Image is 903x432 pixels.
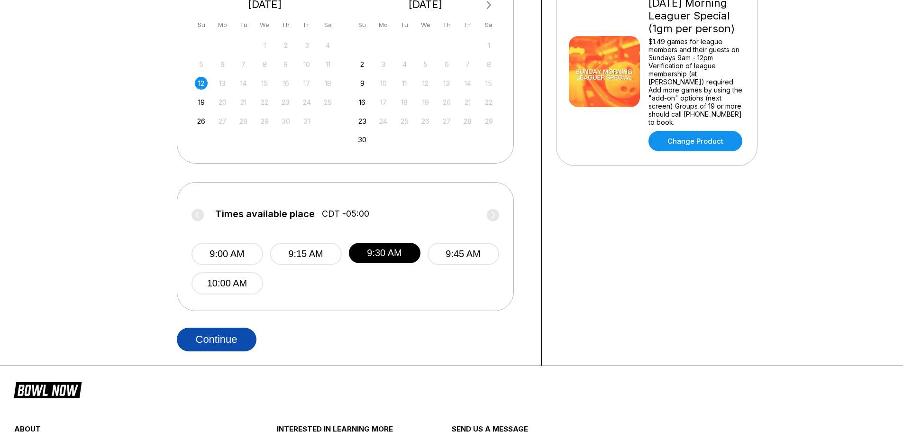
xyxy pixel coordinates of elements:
div: Not available Friday, October 24th, 2025 [301,96,313,109]
a: Change Product [648,131,742,151]
div: Not available Thursday, October 23rd, 2025 [279,96,292,109]
div: Choose Sunday, November 16th, 2025 [356,96,369,109]
div: Not available Saturday, November 8th, 2025 [483,58,495,71]
div: Not available Wednesday, November 19th, 2025 [419,96,432,109]
div: Not available Saturday, November 1st, 2025 [483,39,495,52]
div: Not available Monday, October 13th, 2025 [216,77,229,90]
button: 9:00 AM [192,243,263,265]
div: Th [279,18,292,31]
div: Not available Friday, November 21st, 2025 [461,96,474,109]
div: Not available Wednesday, November 5th, 2025 [419,58,432,71]
div: Sa [321,18,334,31]
div: Not available Tuesday, November 18th, 2025 [398,96,411,109]
div: Not available Thursday, November 27th, 2025 [440,115,453,128]
div: Choose Sunday, October 26th, 2025 [195,115,208,128]
div: Not available Friday, October 3rd, 2025 [301,39,313,52]
div: Not available Tuesday, November 25th, 2025 [398,115,411,128]
button: Continue [177,328,256,351]
div: Not available Saturday, October 11th, 2025 [321,58,334,71]
div: month 2025-11 [355,38,497,147]
div: Not available Thursday, November 20th, 2025 [440,96,453,109]
div: Not available Tuesday, November 4th, 2025 [398,58,411,71]
div: Not available Monday, November 24th, 2025 [377,115,390,128]
div: Not available Sunday, October 5th, 2025 [195,58,208,71]
div: Not available Thursday, October 30th, 2025 [279,115,292,128]
button: 9:30 AM [349,243,420,263]
div: Not available Monday, October 20th, 2025 [216,96,229,109]
div: Choose Sunday, November 9th, 2025 [356,77,369,90]
div: Choose Sunday, November 23rd, 2025 [356,115,369,128]
div: Choose Sunday, November 30th, 2025 [356,133,369,146]
div: Not available Thursday, November 6th, 2025 [440,58,453,71]
div: Su [356,18,369,31]
div: Not available Saturday, November 29th, 2025 [483,115,495,128]
div: Not available Monday, October 6th, 2025 [216,58,229,71]
div: Not available Tuesday, October 21st, 2025 [237,96,250,109]
div: Not available Friday, November 28th, 2025 [461,115,474,128]
div: Not available Monday, November 3rd, 2025 [377,58,390,71]
button: 9:45 AM [428,243,499,265]
div: Choose Sunday, October 12th, 2025 [195,77,208,90]
div: Not available Thursday, October 2nd, 2025 [279,39,292,52]
button: 9:15 AM [270,243,342,265]
div: Sa [483,18,495,31]
div: Not available Thursday, November 13th, 2025 [440,77,453,90]
div: Choose Sunday, October 19th, 2025 [195,96,208,109]
div: Fr [461,18,474,31]
div: Not available Saturday, October 25th, 2025 [321,96,334,109]
div: Not available Thursday, October 9th, 2025 [279,58,292,71]
div: Choose Sunday, November 2nd, 2025 [356,58,369,71]
div: Not available Wednesday, November 26th, 2025 [419,115,432,128]
div: Not available Monday, October 27th, 2025 [216,115,229,128]
div: Not available Tuesday, November 11th, 2025 [398,77,411,90]
div: Tu [237,18,250,31]
button: 10:00 AM [192,272,263,294]
div: Tu [398,18,411,31]
div: Th [440,18,453,31]
div: Not available Monday, November 10th, 2025 [377,77,390,90]
div: Not available Wednesday, October 29th, 2025 [258,115,271,128]
div: Not available Wednesday, October 8th, 2025 [258,58,271,71]
div: Not available Friday, November 14th, 2025 [461,77,474,90]
div: Not available Tuesday, October 28th, 2025 [237,115,250,128]
div: Mo [377,18,390,31]
div: Not available Wednesday, October 15th, 2025 [258,77,271,90]
span: Times available place [215,209,315,219]
div: Not available Friday, October 17th, 2025 [301,77,313,90]
div: Fr [301,18,313,31]
span: CDT -05:00 [322,209,369,219]
div: Not available Wednesday, November 12th, 2025 [419,77,432,90]
div: Not available Thursday, October 16th, 2025 [279,77,292,90]
div: Not available Friday, October 31st, 2025 [301,115,313,128]
div: We [258,18,271,31]
div: $1.49 games for league members and their guests on Sundays 9am - 12pm Verification of league memb... [648,37,745,126]
div: Not available Saturday, October 4th, 2025 [321,39,334,52]
div: We [419,18,432,31]
div: Not available Tuesday, October 14th, 2025 [237,77,250,90]
div: Not available Friday, November 7th, 2025 [461,58,474,71]
div: Not available Wednesday, October 1st, 2025 [258,39,271,52]
div: Not available Tuesday, October 7th, 2025 [237,58,250,71]
div: Not available Saturday, November 22nd, 2025 [483,96,495,109]
div: Not available Monday, November 17th, 2025 [377,96,390,109]
div: Not available Saturday, October 18th, 2025 [321,77,334,90]
img: Sunday Morning Leaguer Special (1gm per person) [569,36,640,107]
div: Not available Wednesday, October 22nd, 2025 [258,96,271,109]
div: month 2025-10 [194,38,336,128]
div: Su [195,18,208,31]
div: Not available Friday, October 10th, 2025 [301,58,313,71]
div: Mo [216,18,229,31]
div: Not available Saturday, November 15th, 2025 [483,77,495,90]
